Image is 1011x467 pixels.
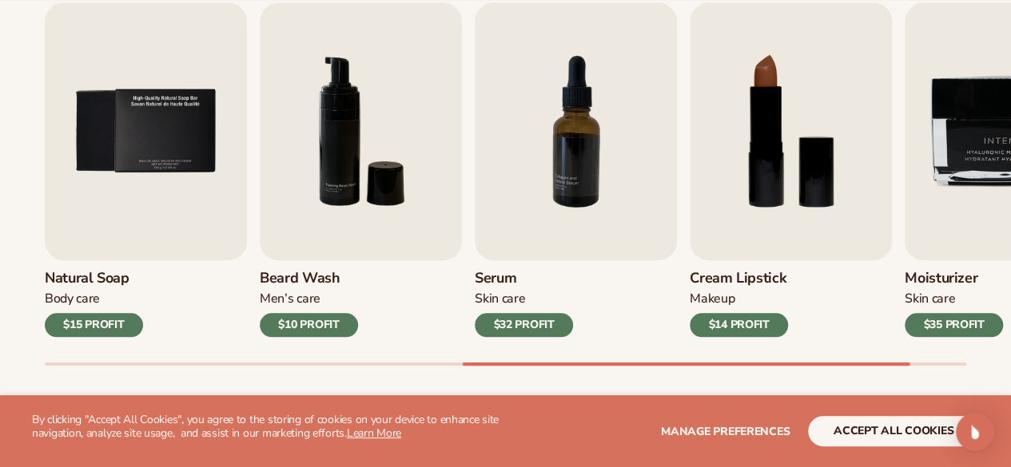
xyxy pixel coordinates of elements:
[45,2,247,337] a: 5 / 9
[45,313,143,337] div: $15 PROFIT
[905,270,1003,287] h3: Moisturizer
[905,291,1003,307] div: Skin Care
[905,313,1003,337] div: $35 PROFIT
[260,2,462,337] a: 6 / 9
[475,2,677,337] a: 7 / 9
[32,414,506,441] p: By clicking "Accept All Cookies", you agree to the storing of cookies on your device to enhance s...
[45,270,143,287] h3: Natural Soap
[475,270,573,287] h3: Serum
[45,291,143,307] div: Body Care
[347,425,401,441] a: Learn More
[661,416,790,446] button: Manage preferences
[475,291,573,307] div: Skin Care
[690,291,788,307] div: Makeup
[260,270,358,287] h3: Beard Wash
[808,416,979,446] button: accept all cookies
[690,313,788,337] div: $14 PROFIT
[475,313,573,337] div: $32 PROFIT
[690,2,892,337] a: 8 / 9
[661,424,790,439] span: Manage preferences
[260,313,358,337] div: $10 PROFIT
[260,291,358,307] div: Men’s Care
[956,413,994,451] div: Open Intercom Messenger
[690,270,788,287] h3: Cream Lipstick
